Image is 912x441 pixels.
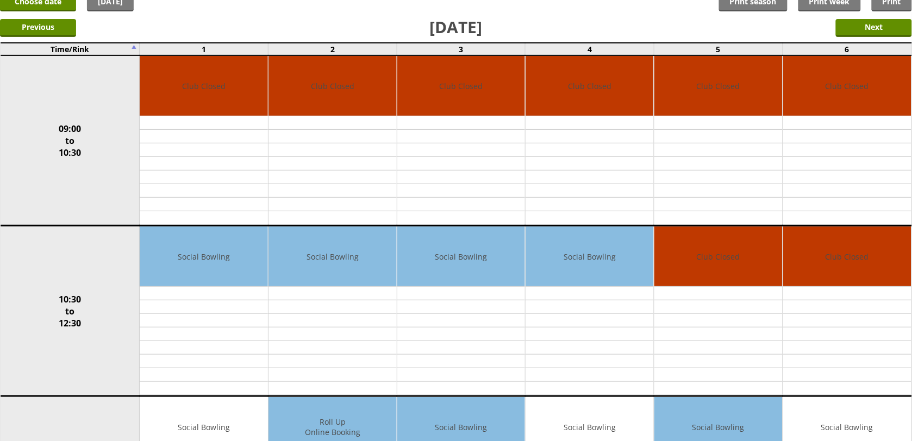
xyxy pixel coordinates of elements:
[397,226,526,287] td: Social Bowling
[526,56,654,116] td: Club Closed
[526,226,654,287] td: Social Bowling
[783,56,911,116] td: Club Closed
[140,226,268,287] td: Social Bowling
[268,56,397,116] td: Club Closed
[1,55,140,226] td: 09:00 to 10:30
[526,43,654,55] td: 4
[140,43,268,55] td: 1
[268,226,397,287] td: Social Bowling
[1,226,140,396] td: 10:30 to 12:30
[397,56,526,116] td: Club Closed
[397,43,526,55] td: 3
[1,43,140,55] td: Time/Rink
[836,19,912,37] input: Next
[783,43,911,55] td: 6
[654,226,783,287] td: Club Closed
[140,56,268,116] td: Club Closed
[654,56,783,116] td: Club Closed
[268,43,397,55] td: 2
[654,43,783,55] td: 5
[783,226,911,287] td: Club Closed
